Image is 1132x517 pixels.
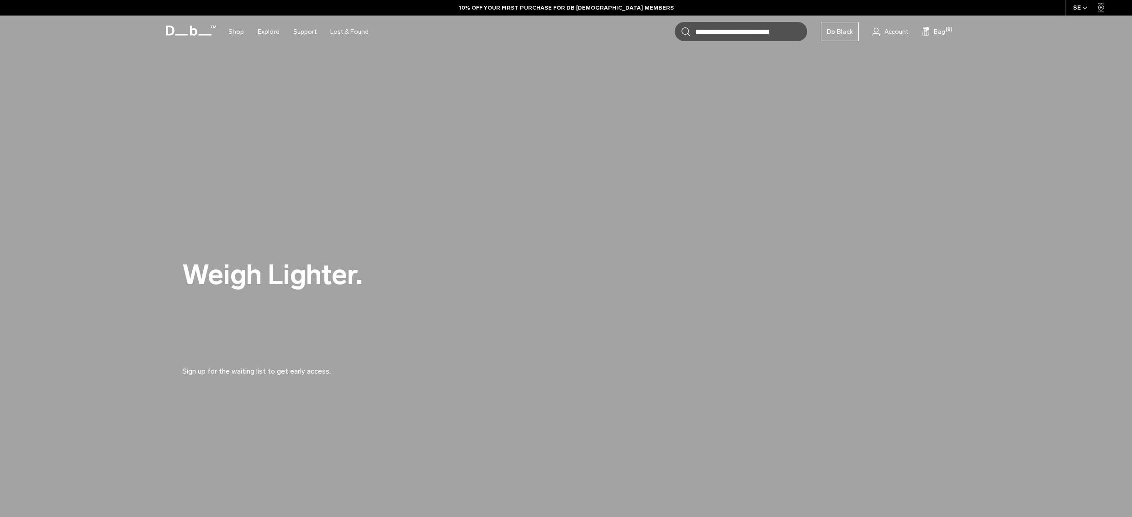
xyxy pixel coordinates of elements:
span: Account [884,27,908,37]
p: Sign up for the waiting list to get early access. [182,355,402,377]
h2: Weigh Lighter. [182,261,593,289]
span: Bag [934,27,945,37]
a: Support [293,16,317,48]
nav: Main Navigation [222,16,376,48]
a: Lost & Found [330,16,369,48]
a: Shop [228,16,244,48]
a: Explore [258,16,280,48]
a: Db Black [821,22,859,41]
button: Bag (8) [922,26,945,37]
span: (8) [946,26,952,34]
a: Account [873,26,908,37]
a: 10% OFF YOUR FIRST PURCHASE FOR DB [DEMOGRAPHIC_DATA] MEMBERS [459,4,674,12]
